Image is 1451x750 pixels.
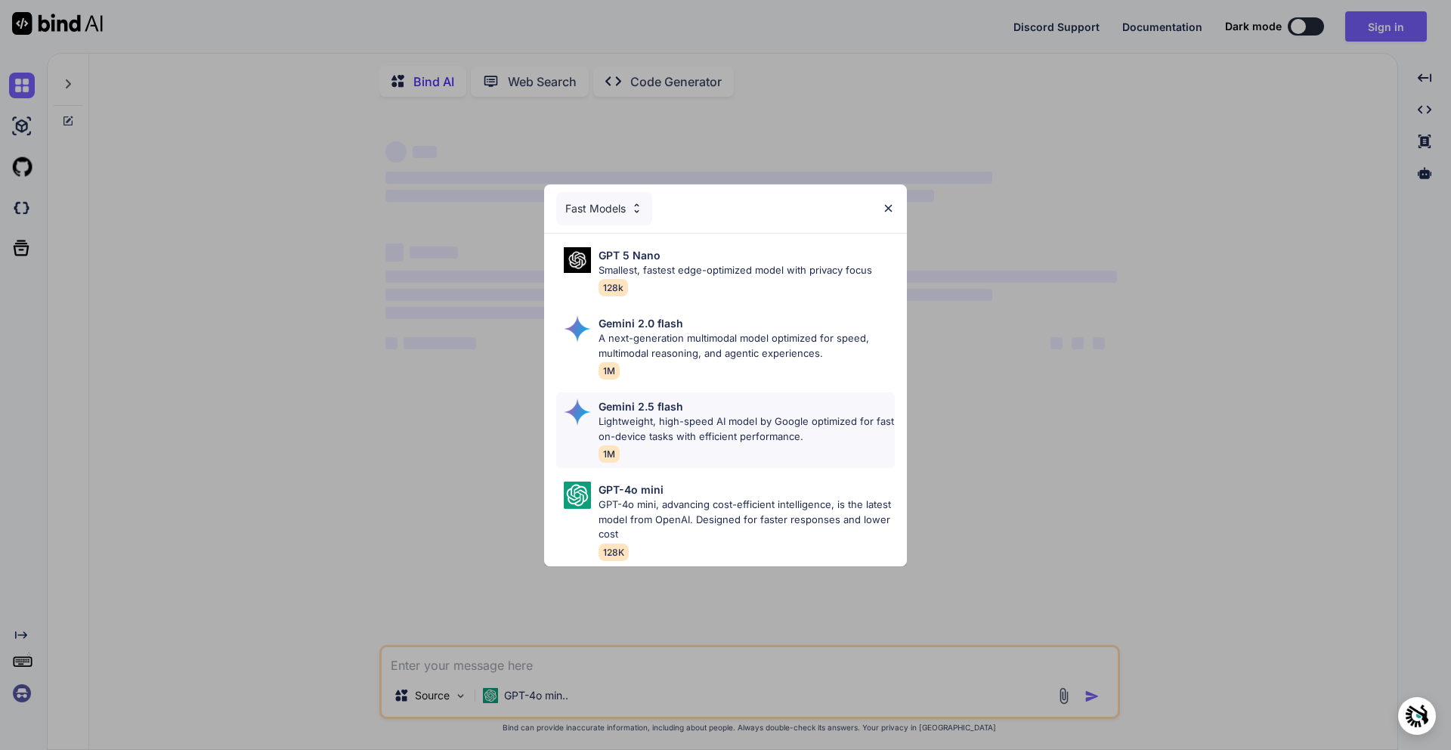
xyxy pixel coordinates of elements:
[599,247,661,263] p: GPT 5 Nano
[599,445,620,463] span: 1M
[564,247,591,274] img: Pick Models
[599,497,895,542] p: GPT-4o mini, advancing cost-efficient intelligence, is the latest model from OpenAI. Designed for...
[599,362,620,380] span: 1M
[599,279,628,296] span: 128k
[599,482,664,497] p: GPT-4o mini
[564,482,591,509] img: Pick Models
[564,398,591,426] img: Pick Models
[599,544,629,561] span: 128K
[599,263,872,278] p: Smallest, fastest edge-optimized model with privacy focus
[599,331,895,361] p: A next-generation multimodal model optimized for speed, multimodal reasoning, and agentic experie...
[599,398,683,414] p: Gemini 2.5 flash
[630,202,643,215] img: Pick Models
[564,315,591,342] img: Pick Models
[599,315,683,331] p: Gemini 2.0 flash
[599,414,895,444] p: Lightweight, high-speed AI model by Google optimized for fast on-device tasks with efficient perf...
[556,192,652,225] div: Fast Models
[882,202,895,215] img: close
